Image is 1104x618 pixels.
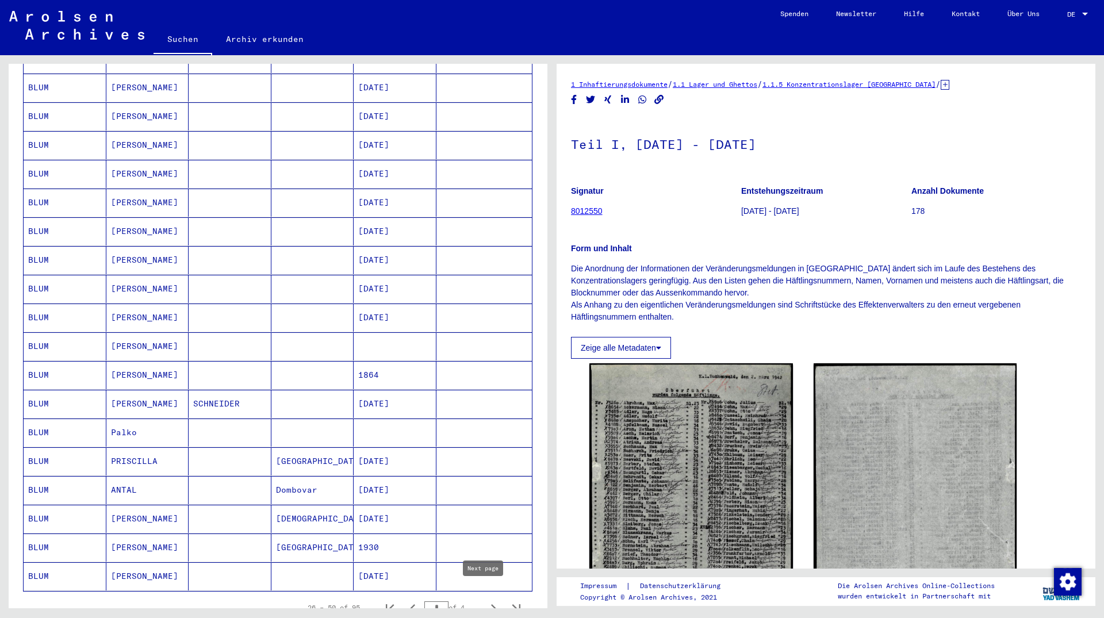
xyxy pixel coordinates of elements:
[571,206,603,216] a: 8012550
[838,591,995,601] p: wurden entwickelt in Partnerschaft mit
[580,580,626,592] a: Impressum
[354,217,436,245] mat-cell: [DATE]
[106,390,189,418] mat-cell: [PERSON_NAME]
[354,447,436,475] mat-cell: [DATE]
[354,533,436,562] mat-cell: 1930
[212,25,317,53] a: Archiv erkunden
[189,390,271,418] mat-cell: SCHNEIDER
[668,79,673,89] span: /
[24,304,106,332] mat-cell: BLUM
[571,118,1081,168] h1: Teil I, [DATE] - [DATE]
[271,533,354,562] mat-cell: [GEOGRAPHIC_DATA]
[354,476,436,504] mat-cell: [DATE]
[106,562,189,590] mat-cell: [PERSON_NAME]
[106,246,189,274] mat-cell: [PERSON_NAME]
[24,533,106,562] mat-cell: BLUM
[106,533,189,562] mat-cell: [PERSON_NAME]
[354,74,436,102] mat-cell: [DATE]
[24,131,106,159] mat-cell: BLUM
[631,580,734,592] a: Datenschutzerklärung
[271,476,354,504] mat-cell: Dombovar
[762,80,936,89] a: 1.1.5 Konzentrationslager [GEOGRAPHIC_DATA]
[106,304,189,332] mat-cell: [PERSON_NAME]
[1054,568,1082,596] img: Zustimmung ändern
[24,419,106,447] mat-cell: BLUM
[838,581,995,591] p: Die Arolsen Archives Online-Collections
[571,80,668,89] a: 1 Inhaftierungsdokumente
[106,131,189,159] mat-cell: [PERSON_NAME]
[354,160,436,188] mat-cell: [DATE]
[24,332,106,360] mat-cell: BLUM
[24,505,106,533] mat-cell: BLUM
[24,160,106,188] mat-cell: BLUM
[106,189,189,217] mat-cell: [PERSON_NAME]
[106,102,189,130] mat-cell: [PERSON_NAME]
[271,447,354,475] mat-cell: [GEOGRAPHIC_DATA]
[580,592,734,602] p: Copyright © Arolsen Archives, 2021
[106,74,189,102] mat-cell: [PERSON_NAME]
[24,390,106,418] mat-cell: BLUM
[24,447,106,475] mat-cell: BLUM
[1067,10,1080,18] span: DE
[354,102,436,130] mat-cell: [DATE]
[24,476,106,504] mat-cell: BLUM
[571,337,671,359] button: Zeige alle Metadaten
[602,93,614,107] button: Share on Xing
[24,562,106,590] mat-cell: BLUM
[271,505,354,533] mat-cell: [DEMOGRAPHIC_DATA]
[24,246,106,274] mat-cell: BLUM
[24,102,106,130] mat-cell: BLUM
[106,275,189,303] mat-cell: [PERSON_NAME]
[354,275,436,303] mat-cell: [DATE]
[354,505,436,533] mat-cell: [DATE]
[354,390,436,418] mat-cell: [DATE]
[1053,567,1081,595] div: Zustimmung ändern
[354,246,436,274] mat-cell: [DATE]
[354,189,436,217] mat-cell: [DATE]
[106,447,189,475] mat-cell: PRISCILLA
[354,562,436,590] mat-cell: [DATE]
[741,205,911,217] p: [DATE] - [DATE]
[24,361,106,389] mat-cell: BLUM
[154,25,212,55] a: Suchen
[757,79,762,89] span: /
[24,189,106,217] mat-cell: BLUM
[568,93,580,107] button: Share on Facebook
[673,80,757,89] a: 1.1 Lager und Ghettos
[911,205,1081,217] p: 178
[571,263,1081,323] p: Die Anordnung der Informationen der Veränderungsmeldungen in [GEOGRAPHIC_DATA] ändert sich im Lau...
[637,93,649,107] button: Share on WhatsApp
[936,79,941,89] span: /
[24,217,106,245] mat-cell: BLUM
[741,186,823,195] b: Entstehungszeitraum
[106,505,189,533] mat-cell: [PERSON_NAME]
[308,602,360,613] div: 26 – 50 of 95
[580,580,734,592] div: |
[106,332,189,360] mat-cell: [PERSON_NAME]
[354,304,436,332] mat-cell: [DATE]
[571,186,604,195] b: Signatur
[619,93,631,107] button: Share on LinkedIn
[106,419,189,447] mat-cell: Palko
[354,361,436,389] mat-cell: 1864
[354,131,436,159] mat-cell: [DATE]
[911,186,984,195] b: Anzahl Dokumente
[9,11,144,40] img: Arolsen_neg.svg
[1040,577,1083,605] img: yv_logo.png
[571,244,632,253] b: Form und Inhalt
[106,217,189,245] mat-cell: [PERSON_NAME]
[24,74,106,102] mat-cell: BLUM
[653,93,665,107] button: Copy link
[424,602,482,613] div: of 4
[24,275,106,303] mat-cell: BLUM
[585,93,597,107] button: Share on Twitter
[106,361,189,389] mat-cell: [PERSON_NAME]
[106,476,189,504] mat-cell: ANTAL
[106,160,189,188] mat-cell: [PERSON_NAME]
